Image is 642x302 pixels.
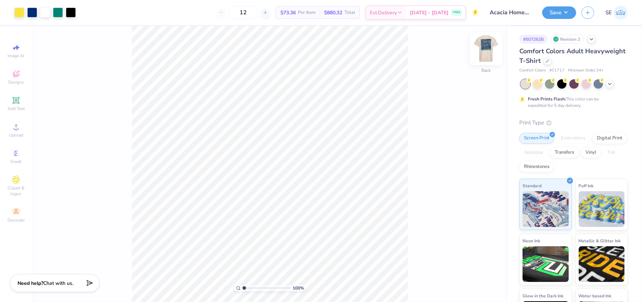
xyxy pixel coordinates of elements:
[528,96,616,109] div: This color can be expedited for 5 day delivery.
[11,159,22,164] span: Greek
[606,9,612,17] span: SE
[293,285,304,291] span: 100 %
[8,217,25,223] span: Decorate
[542,6,576,19] button: Save
[519,47,626,65] span: Comfort Colors Adult Heavyweight T-Shirt
[523,237,540,244] span: Neon Ink
[523,246,569,282] img: Neon Ink
[519,147,548,158] div: Applique
[523,191,569,227] img: Standard
[603,147,620,158] div: Foil
[410,9,449,16] span: [DATE] - [DATE]
[549,68,564,74] span: # C1717
[528,96,566,102] strong: Fresh Prints Flash:
[579,191,625,227] img: Puff Ink
[453,10,460,15] span: FREE
[519,162,554,172] div: Rhinestones
[551,35,584,44] div: Revision 2
[472,34,500,63] img: Back
[519,133,554,144] div: Screen Print
[324,9,342,16] span: $880.32
[519,119,628,127] div: Print Type
[556,133,590,144] div: Embroidery
[568,68,604,74] span: Minimum Order: 24 +
[481,68,491,74] div: Back
[8,106,25,112] span: Add Text
[298,9,315,16] span: Per Item
[581,147,601,158] div: Vinyl
[8,79,24,85] span: Designs
[8,53,25,59] span: Image AI
[280,9,296,16] span: $73.36
[606,6,628,20] a: SE
[18,280,43,287] strong: Need help?
[579,182,594,189] span: Puff Ink
[519,35,548,44] div: # 507262B
[229,6,257,19] input: – –
[592,133,627,144] div: Digital Print
[9,132,23,138] span: Upload
[4,185,29,197] span: Clipart & logos
[614,6,628,20] img: Shirley Evaleen B
[579,246,625,282] img: Metallic & Glitter Ink
[550,147,579,158] div: Transfers
[370,9,397,16] span: Est. Delivery
[579,292,612,299] span: Water based Ink
[579,237,621,244] span: Metallic & Glitter Ink
[519,68,546,74] span: Comfort Colors
[484,5,537,20] input: Untitled Design
[523,182,541,189] span: Standard
[523,292,563,299] span: Glow in the Dark Ink
[43,280,73,287] span: Chat with us.
[344,9,355,16] span: Total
